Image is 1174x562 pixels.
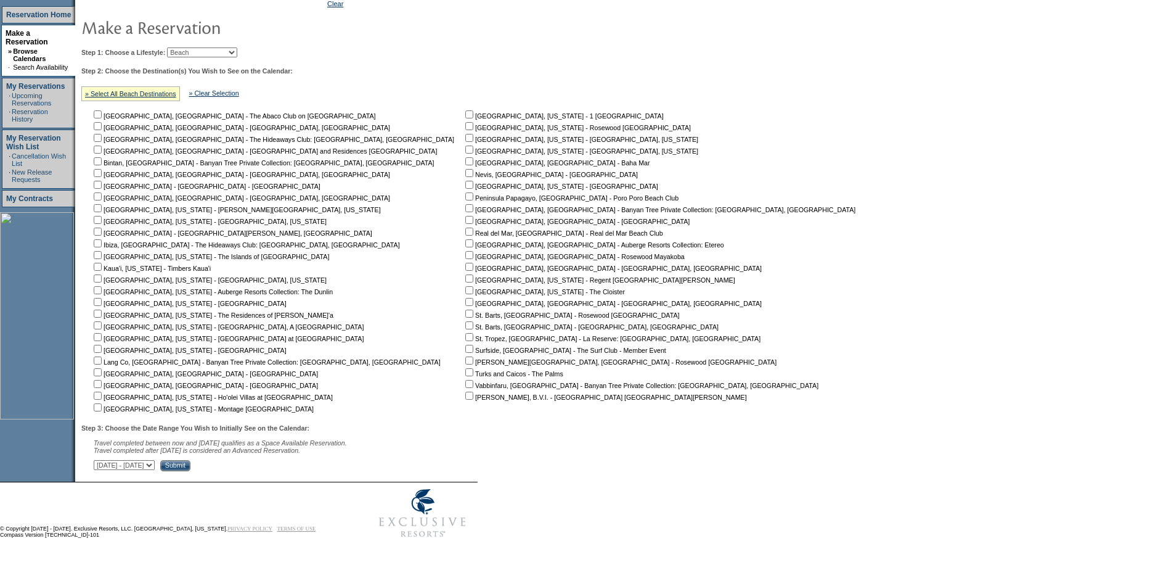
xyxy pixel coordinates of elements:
a: Search Availability [13,64,68,71]
a: Cancellation Wish List [12,152,66,167]
nobr: [GEOGRAPHIC_DATA], [GEOGRAPHIC_DATA] - [GEOGRAPHIC_DATA] [91,370,318,378]
nobr: [GEOGRAPHIC_DATA], [US_STATE] - Rosewood [GEOGRAPHIC_DATA] [463,124,691,131]
nobr: [GEOGRAPHIC_DATA], [US_STATE] - The Cloister [463,288,625,295]
nobr: [GEOGRAPHIC_DATA], [US_STATE] - [GEOGRAPHIC_DATA], [US_STATE] [463,136,698,143]
nobr: [GEOGRAPHIC_DATA], [GEOGRAPHIC_DATA] - [GEOGRAPHIC_DATA], [GEOGRAPHIC_DATA] [463,300,762,307]
nobr: Turks and Caicos - The Palms [463,370,563,378]
a: Reservation History [12,108,48,123]
td: · [9,108,10,123]
a: Make a Reservation [6,29,48,46]
nobr: [GEOGRAPHIC_DATA], [US_STATE] - Regent [GEOGRAPHIC_DATA][PERSON_NAME] [463,276,735,284]
img: Exclusive Resorts [367,482,478,544]
a: Browse Calendars [13,48,46,62]
a: My Reservations [6,82,65,91]
nobr: [GEOGRAPHIC_DATA], [US_STATE] - 1 [GEOGRAPHIC_DATA] [463,112,664,120]
nobr: Travel completed after [DATE] is considered an Advanced Reservation. [94,447,300,454]
nobr: [GEOGRAPHIC_DATA], [GEOGRAPHIC_DATA] - [GEOGRAPHIC_DATA], [GEOGRAPHIC_DATA] [91,124,390,131]
nobr: Bintan, [GEOGRAPHIC_DATA] - Banyan Tree Private Collection: [GEOGRAPHIC_DATA], [GEOGRAPHIC_DATA] [91,159,434,167]
nobr: [GEOGRAPHIC_DATA], [US_STATE] - [GEOGRAPHIC_DATA] [91,300,287,307]
nobr: [GEOGRAPHIC_DATA], [GEOGRAPHIC_DATA] - [GEOGRAPHIC_DATA] [463,218,690,225]
nobr: Lang Co, [GEOGRAPHIC_DATA] - Banyan Tree Private Collection: [GEOGRAPHIC_DATA], [GEOGRAPHIC_DATA] [91,358,441,366]
nobr: [GEOGRAPHIC_DATA], [US_STATE] - The Islands of [GEOGRAPHIC_DATA] [91,253,329,260]
td: · [9,168,10,183]
a: TERMS OF USE [277,526,316,532]
nobr: [GEOGRAPHIC_DATA], [GEOGRAPHIC_DATA] - [GEOGRAPHIC_DATA], [GEOGRAPHIC_DATA] [91,171,390,178]
nobr: [GEOGRAPHIC_DATA], [US_STATE] - Montage [GEOGRAPHIC_DATA] [91,405,314,413]
nobr: [GEOGRAPHIC_DATA], [GEOGRAPHIC_DATA] - Auberge Resorts Collection: Etereo [463,241,724,249]
nobr: [GEOGRAPHIC_DATA], [US_STATE] - [GEOGRAPHIC_DATA] [91,347,287,354]
td: · [9,152,10,167]
nobr: [GEOGRAPHIC_DATA], [US_STATE] - Auberge Resorts Collection: The Dunlin [91,288,333,295]
img: pgTtlMakeReservation.gif [81,15,328,39]
nobr: [GEOGRAPHIC_DATA], [US_STATE] - [GEOGRAPHIC_DATA] at [GEOGRAPHIC_DATA] [91,335,364,342]
nobr: Peninsula Papagayo, [GEOGRAPHIC_DATA] - Poro Poro Beach Club [463,194,679,202]
nobr: [PERSON_NAME][GEOGRAPHIC_DATA], [GEOGRAPHIC_DATA] - Rosewood [GEOGRAPHIC_DATA] [463,358,777,366]
b: Step 2: Choose the Destination(s) You Wish to See on the Calendar: [81,67,293,75]
nobr: [GEOGRAPHIC_DATA], [GEOGRAPHIC_DATA] - [GEOGRAPHIC_DATA], [GEOGRAPHIC_DATA] [463,265,762,272]
a: Reservation Home [6,10,71,19]
nobr: [GEOGRAPHIC_DATA], [GEOGRAPHIC_DATA] - [GEOGRAPHIC_DATA] and Residences [GEOGRAPHIC_DATA] [91,147,437,155]
nobr: [GEOGRAPHIC_DATA], [US_STATE] - [GEOGRAPHIC_DATA], A [GEOGRAPHIC_DATA] [91,323,364,331]
nobr: [PERSON_NAME], B.V.I. - [GEOGRAPHIC_DATA] [GEOGRAPHIC_DATA][PERSON_NAME] [463,394,747,401]
span: Travel completed between now and [DATE] qualifies as a Space Available Reservation. [94,439,347,447]
nobr: [GEOGRAPHIC_DATA], [US_STATE] - [GEOGRAPHIC_DATA] [463,183,658,190]
a: My Reservation Wish List [6,134,61,151]
b: Step 3: Choose the Date Range You Wish to Initially See on the Calendar: [81,424,309,432]
nobr: [GEOGRAPHIC_DATA], [GEOGRAPHIC_DATA] - Rosewood Mayakoba [463,253,685,260]
nobr: [GEOGRAPHIC_DATA], [GEOGRAPHIC_DATA] - [GEOGRAPHIC_DATA] [91,382,318,389]
nobr: Surfside, [GEOGRAPHIC_DATA] - The Surf Club - Member Event [463,347,666,354]
nobr: Real del Mar, [GEOGRAPHIC_DATA] - Real del Mar Beach Club [463,229,663,237]
input: Submit [160,460,190,471]
nobr: [GEOGRAPHIC_DATA], [GEOGRAPHIC_DATA] - Banyan Tree Private Collection: [GEOGRAPHIC_DATA], [GEOGRA... [463,206,855,213]
nobr: [GEOGRAPHIC_DATA], [US_STATE] - [PERSON_NAME][GEOGRAPHIC_DATA], [US_STATE] [91,206,381,213]
nobr: St. Tropez, [GEOGRAPHIC_DATA] - La Reserve: [GEOGRAPHIC_DATA], [GEOGRAPHIC_DATA] [463,335,760,342]
nobr: [GEOGRAPHIC_DATA], [US_STATE] - The Residences of [PERSON_NAME]'a [91,312,333,319]
nobr: Nevis, [GEOGRAPHIC_DATA] - [GEOGRAPHIC_DATA] [463,171,638,178]
td: · [9,92,10,107]
nobr: St. Barts, [GEOGRAPHIC_DATA] - Rosewood [GEOGRAPHIC_DATA] [463,312,679,319]
b: » [8,48,12,55]
a: » Clear Selection [189,89,239,97]
nobr: [GEOGRAPHIC_DATA] - [GEOGRAPHIC_DATA][PERSON_NAME], [GEOGRAPHIC_DATA] [91,229,372,237]
nobr: Vabbinfaru, [GEOGRAPHIC_DATA] - Banyan Tree Private Collection: [GEOGRAPHIC_DATA], [GEOGRAPHIC_DATA] [463,382,818,389]
nobr: Kaua'i, [US_STATE] - Timbers Kaua'i [91,265,211,272]
a: New Release Requests [12,168,52,183]
a: My Contracts [6,194,53,203]
a: » Select All Beach Destinations [85,90,176,97]
a: PRIVACY POLICY [227,526,272,532]
nobr: [GEOGRAPHIC_DATA], [US_STATE] - [GEOGRAPHIC_DATA], [US_STATE] [91,218,327,225]
b: Step 1: Choose a Lifestyle: [81,49,165,56]
nobr: [GEOGRAPHIC_DATA] - [GEOGRAPHIC_DATA] - [GEOGRAPHIC_DATA] [91,183,320,190]
nobr: [GEOGRAPHIC_DATA], [US_STATE] - Ho'olei Villas at [GEOGRAPHIC_DATA] [91,394,333,401]
nobr: [GEOGRAPHIC_DATA], [GEOGRAPHIC_DATA] - Baha Mar [463,159,650,167]
nobr: [GEOGRAPHIC_DATA], [GEOGRAPHIC_DATA] - The Hideaways Club: [GEOGRAPHIC_DATA], [GEOGRAPHIC_DATA] [91,136,454,143]
nobr: [GEOGRAPHIC_DATA], [GEOGRAPHIC_DATA] - The Abaco Club on [GEOGRAPHIC_DATA] [91,112,376,120]
a: Upcoming Reservations [12,92,51,107]
nobr: [GEOGRAPHIC_DATA], [US_STATE] - [GEOGRAPHIC_DATA], [US_STATE] [91,276,327,284]
td: · [8,64,12,71]
nobr: [GEOGRAPHIC_DATA], [GEOGRAPHIC_DATA] - [GEOGRAPHIC_DATA], [GEOGRAPHIC_DATA] [91,194,390,202]
nobr: Ibiza, [GEOGRAPHIC_DATA] - The Hideaways Club: [GEOGRAPHIC_DATA], [GEOGRAPHIC_DATA] [91,241,400,249]
nobr: [GEOGRAPHIC_DATA], [US_STATE] - [GEOGRAPHIC_DATA], [US_STATE] [463,147,698,155]
nobr: St. Barts, [GEOGRAPHIC_DATA] - [GEOGRAPHIC_DATA], [GEOGRAPHIC_DATA] [463,323,719,331]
